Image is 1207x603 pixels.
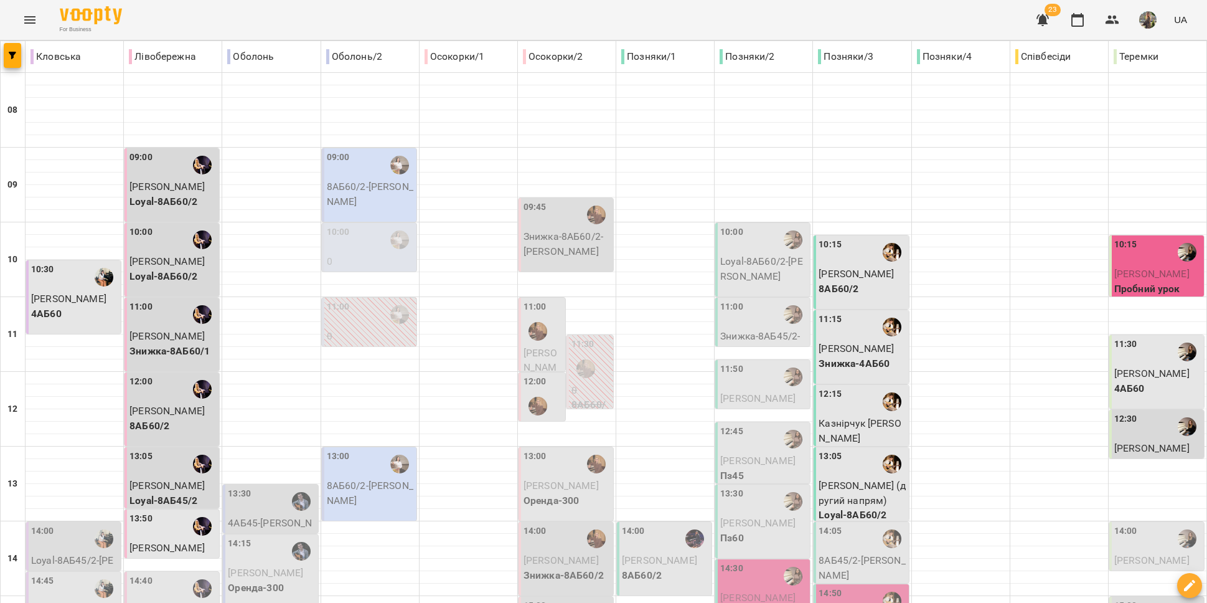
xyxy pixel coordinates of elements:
p: 0 [327,329,414,344]
div: Ольга ЕПОВА [1178,417,1196,436]
label: 14:00 [622,525,645,538]
label: 12:00 [129,375,153,389]
p: Лівобережна [129,49,196,64]
p: 0 [327,254,414,269]
img: Поліна БУРАКОВА [95,529,113,548]
div: Ольга МОСКАЛЕНКО [193,380,212,399]
label: 13:00 [327,450,350,463]
img: Вікторія ТАРАБАН [390,230,409,249]
label: 10:00 [327,226,350,239]
img: Voopty Logo [60,6,122,24]
div: Ольга ЕПОВА [1178,243,1196,262]
h6: 12 [7,402,17,416]
label: 12:30 [1114,412,1137,426]
p: Пз45 [720,468,807,483]
span: [PERSON_NAME] [1114,268,1190,280]
span: [PERSON_NAME] [720,455,796,467]
img: Ольга ЕПОВА [1178,529,1196,548]
p: Позняки/2 [720,49,774,64]
img: Сергій ВЛАСОВИЧ [883,392,901,411]
span: [PERSON_NAME] [720,517,796,529]
p: Loyal-8АБ60/2 [819,508,906,523]
p: 8АБ45/2 ([PERSON_NAME]) [327,344,414,373]
p: Осокорки/1 [425,49,485,64]
img: Ольга МОСКАЛЕНКО [193,517,212,536]
label: 14:45 [31,574,54,588]
span: [PERSON_NAME] [129,255,205,267]
p: Знижка-8АБ45/2 - [PERSON_NAME] [720,329,807,358]
p: 8АБ60/2 ([PERSON_NAME]) [571,397,611,456]
p: 8АБ60/2 [819,282,906,297]
img: Сергій ВЛАСОВИЧ [883,318,901,336]
label: 10:00 [129,226,153,239]
img: Сергій ВЛАСОВИЧ [883,529,901,548]
label: 09:00 [327,151,350,164]
img: Ірина ЗЕНДРАН [784,567,802,586]
img: Юлія КРАВЧЕНКО [685,529,704,548]
img: Юлія ПОГОРЄЛОВА [528,322,547,341]
p: Loyal-8АБ45/2 [720,406,807,421]
span: [PERSON_NAME] [1114,554,1190,566]
div: Вікторія ТАРАБАН [390,305,409,324]
span: [PERSON_NAME] [622,554,697,566]
div: Ірина ЗЕНДРАН [784,230,802,249]
label: 12:15 [819,387,842,401]
p: Оренда-300 [524,493,611,508]
label: 13:05 [129,450,153,463]
p: Loyal-8АБ60/2 [129,269,217,284]
p: Теремки [1114,49,1158,64]
img: Юлія ПОГОРЄЛОВА [587,455,606,473]
h6: 11 [7,328,17,341]
img: Ірина ЗЕНДРАН [784,305,802,324]
span: [PERSON_NAME] [1114,368,1190,379]
p: Loyal-8АБ45/2 [129,556,217,571]
span: [PERSON_NAME] [524,554,599,566]
div: Сергій ВЛАСОВИЧ [883,243,901,262]
span: [PERSON_NAME] [31,293,106,305]
h6: 09 [7,178,17,192]
p: 4АБ45 [1114,568,1201,583]
h6: 14 [7,552,17,566]
label: 14:40 [129,574,153,588]
span: Казнірчук [PERSON_NAME] [819,417,901,444]
p: Оболонь [227,49,274,64]
p: 8АБ60/2 - [PERSON_NAME] [327,478,414,508]
img: Ірина ЗЕНДРАН [784,430,802,449]
span: [PERSON_NAME] [129,181,205,192]
label: 13:05 [819,450,842,463]
p: 8АБ60/2 - [PERSON_NAME] [327,179,414,209]
p: Знижка-8АБ60/2 [524,568,611,583]
label: 11:00 [720,300,743,314]
div: Ольга МОСКАЛЕНКО [193,455,212,473]
p: Осокорки/2 [523,49,583,64]
img: Ірина ЗЕНДРАН [784,492,802,511]
img: Ірина ЗЕНДРАН [784,368,802,386]
span: [PERSON_NAME] [129,480,205,491]
label: 14:00 [1114,525,1137,538]
div: Юлія ПОГОРЄЛОВА [528,397,547,415]
div: Поліна БУРАКОВА [95,579,113,598]
label: 14:50 [819,587,842,601]
span: [PERSON_NAME] [524,480,599,491]
img: Вікторія ТАРАБАН [390,156,409,174]
img: Вікторія ТАРАБАН [390,455,409,473]
label: 14:15 [228,537,251,551]
label: 10:30 [31,263,54,277]
div: Поліна БУРАКОВА [95,268,113,287]
span: UA [1174,13,1187,26]
img: Сергій ВЛАСОВИЧ [883,455,901,473]
label: 11:30 [1114,338,1137,351]
img: d95d3a1f5a58f9939815add2f0358ac8.jpg [1139,11,1157,29]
